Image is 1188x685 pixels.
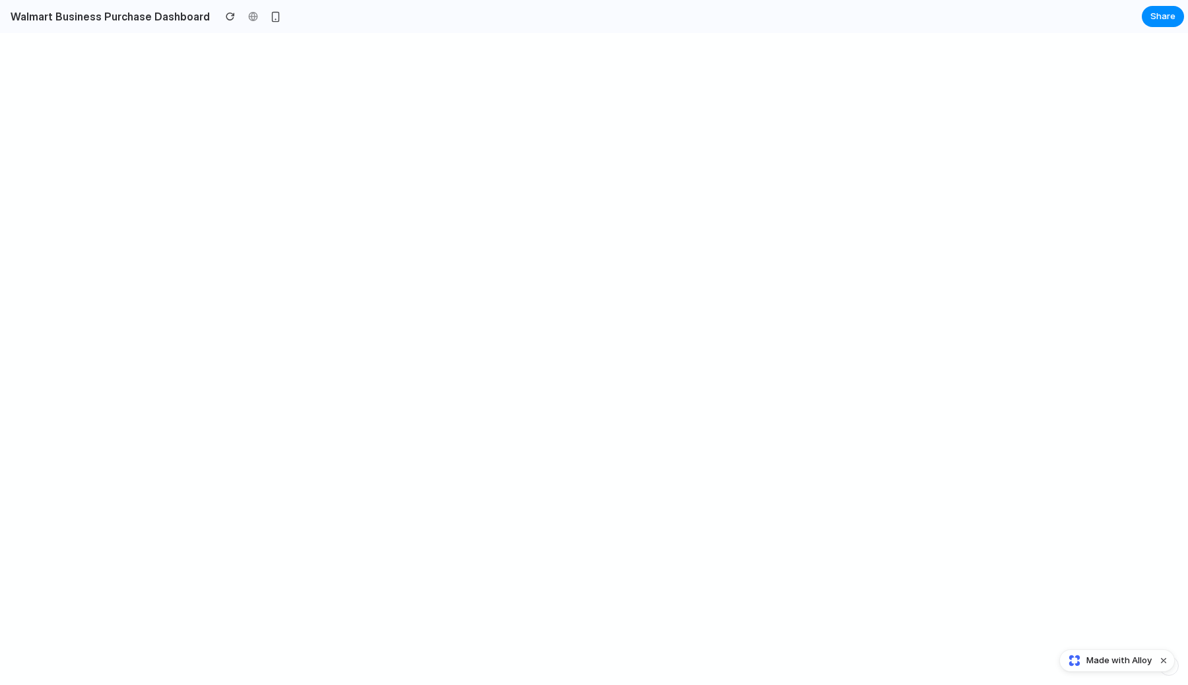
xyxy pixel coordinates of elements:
[1156,653,1171,669] button: Dismiss watermark
[1150,10,1175,23] span: Share
[1142,6,1184,27] button: Share
[1086,654,1152,667] span: Made with Alloy
[5,9,210,24] h2: Walmart Business Purchase Dashboard
[1060,654,1153,667] a: Made with Alloy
